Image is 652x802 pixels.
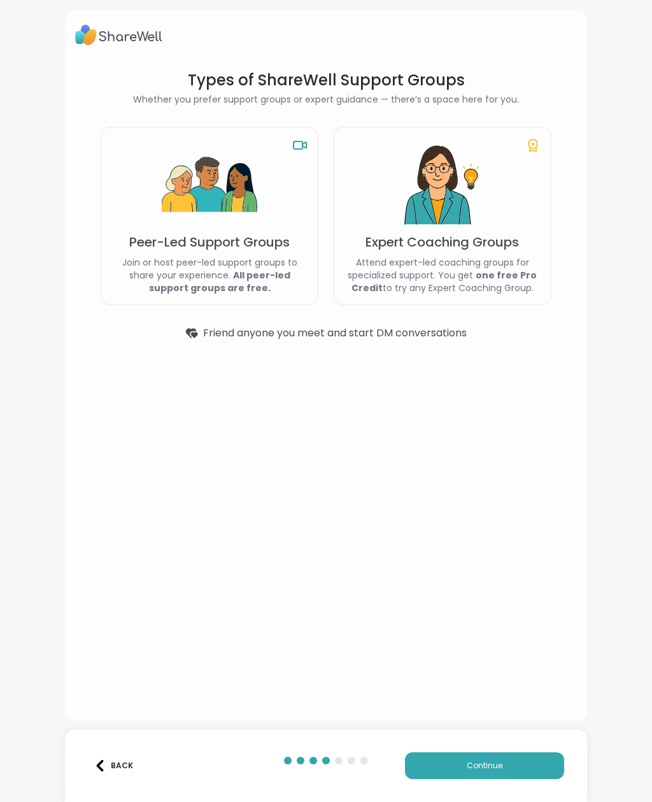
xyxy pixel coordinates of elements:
[162,138,257,233] img: Peer-Led Support Groups
[111,256,308,294] p: Join or host peer-led support groups to share your experience.
[351,269,537,294] b: one free Pro Credit
[75,20,162,50] img: ShareWell Logo
[405,752,564,779] button: Continue
[365,233,519,251] p: Expert Coaching Groups
[94,760,133,771] div: Back
[149,269,290,294] b: All peer-led support groups are free.
[101,70,551,90] h1: Types of ShareWell Support Groups
[203,326,467,341] span: Friend anyone you meet and start DM conversations
[88,752,139,779] button: Back
[467,760,502,771] span: Continue
[101,93,551,106] h2: Whether you prefer support groups or expert guidance — there’s a space here for you.
[344,256,541,294] p: Attend expert-led coaching groups for specialized support. You get to try any Expert Coaching Group.
[129,233,290,251] p: Peer-Led Support Groups
[395,138,490,233] img: Expert Coaching Groups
